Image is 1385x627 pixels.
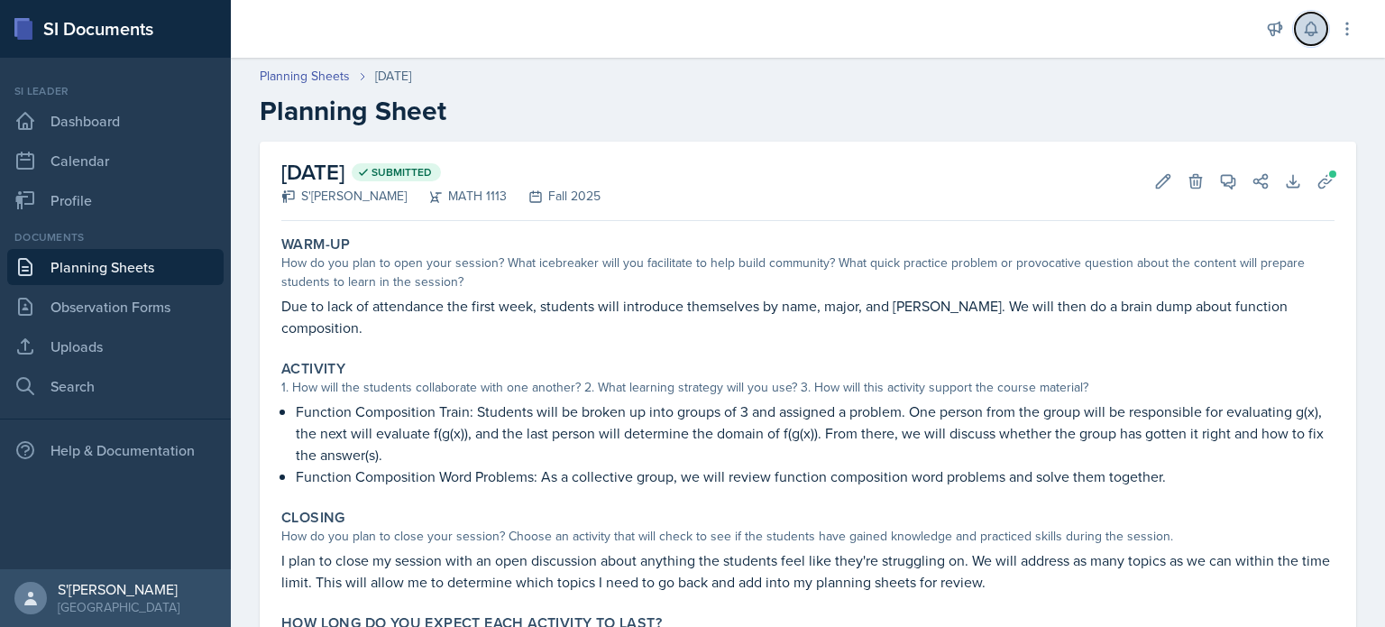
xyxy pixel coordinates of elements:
[7,229,224,245] div: Documents
[58,580,179,598] div: S'[PERSON_NAME]
[371,165,432,180] span: Submitted
[7,103,224,139] a: Dashboard
[7,182,224,218] a: Profile
[281,378,1335,397] div: 1. How will the students collaborate with one another? 2. What learning strategy will you use? 3....
[7,432,224,468] div: Help & Documentation
[296,401,1335,466] p: Function Composition Train: Students will be broken up into groups of 3 and assigned a problem. O...
[281,235,351,254] label: Warm-Up
[375,67,411,86] div: [DATE]
[7,249,224,285] a: Planning Sheets
[281,187,407,206] div: S'[PERSON_NAME]
[7,328,224,364] a: Uploads
[407,187,507,206] div: MATH 1113
[7,289,224,325] a: Observation Forms
[281,509,345,527] label: Closing
[281,254,1335,291] div: How do you plan to open your session? What icebreaker will you facilitate to help build community...
[7,83,224,99] div: Si leader
[7,143,224,179] a: Calendar
[7,368,224,404] a: Search
[507,187,601,206] div: Fall 2025
[281,549,1335,593] p: I plan to close my session with an open discussion about anything the students feel like they're ...
[296,466,1335,487] p: Function Composition Word Problems: As a collective group, we will review function composition wo...
[281,156,601,189] h2: [DATE]
[260,95,1356,127] h2: Planning Sheet
[281,527,1335,546] div: How do you plan to close your session? Choose an activity that will check to see if the students ...
[260,67,350,86] a: Planning Sheets
[281,360,345,378] label: Activity
[281,295,1335,338] p: Due to lack of attendance the first week, students will introduce themselves by name, major, and ...
[58,598,179,616] div: [GEOGRAPHIC_DATA]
